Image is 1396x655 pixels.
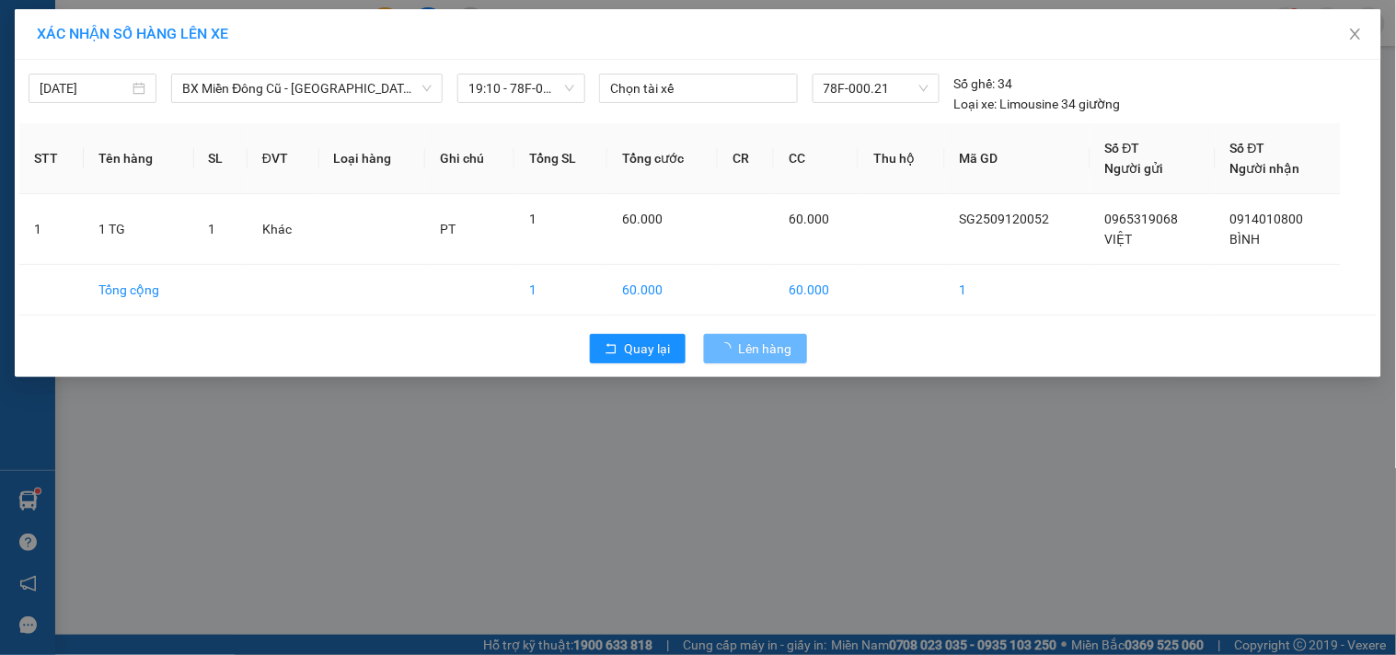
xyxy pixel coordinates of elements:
[859,123,945,194] th: Thu hộ
[1330,9,1381,61] button: Close
[605,342,617,357] span: rollback
[16,79,163,101] div: VIỆT
[176,16,220,35] span: Nhận:
[945,123,1090,194] th: Mã GD
[16,101,163,127] div: 0965319068
[622,212,663,226] span: 60.000
[40,78,129,98] input: 12/09/2025
[607,123,718,194] th: Tổng cước
[194,123,248,194] th: SL
[590,334,686,363] button: rollbackQuay lại
[718,123,774,194] th: CR
[1230,141,1265,155] span: Số ĐT
[421,83,433,94] span: down
[514,265,607,316] td: 1
[19,123,84,194] th: STT
[954,74,1013,94] div: 34
[319,123,425,194] th: Loại hàng
[954,94,1121,114] div: Limousine 34 giường
[625,339,671,359] span: Quay lại
[176,57,363,79] div: BÌNH
[468,75,574,102] span: 19:10 - 78F-000.21
[789,212,829,226] span: 60.000
[176,79,363,105] div: 0914010800
[182,75,432,102] span: BX Miền Đông Cũ - Tuy Hoà
[16,16,44,35] span: Gửi:
[954,74,996,94] span: Số ghế:
[16,16,163,79] div: [PERSON_NAME] (BXMĐ)
[1230,212,1304,226] span: 0914010800
[1105,232,1133,247] span: VIỆT
[425,123,514,194] th: Ghi chú
[37,25,228,42] span: XÁC NHẬN SỐ HÀNG LÊN XE
[176,105,363,127] div: 1
[1348,27,1363,41] span: close
[824,75,929,102] span: 78F-000.21
[209,222,216,236] span: 1
[719,342,739,355] span: loading
[84,194,193,265] td: 1 TG
[19,194,84,265] td: 1
[704,334,807,363] button: Lên hàng
[1230,232,1261,247] span: BÌNH
[774,123,859,194] th: CC
[176,16,363,57] div: [GEOGRAPHIC_DATA]
[607,265,718,316] td: 60.000
[774,265,859,316] td: 60.000
[529,212,536,226] span: 1
[248,123,319,194] th: ĐVT
[440,222,456,236] span: PT
[739,339,792,359] span: Lên hàng
[954,94,998,114] span: Loại xe:
[84,265,193,316] td: Tổng cộng
[1105,212,1179,226] span: 0965319068
[1105,141,1140,155] span: Số ĐT
[945,265,1090,316] td: 1
[960,212,1050,226] span: SG2509120052
[1105,161,1164,176] span: Người gửi
[514,123,607,194] th: Tổng SL
[248,194,319,265] td: Khác
[84,123,193,194] th: Tên hàng
[1230,161,1300,176] span: Người nhận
